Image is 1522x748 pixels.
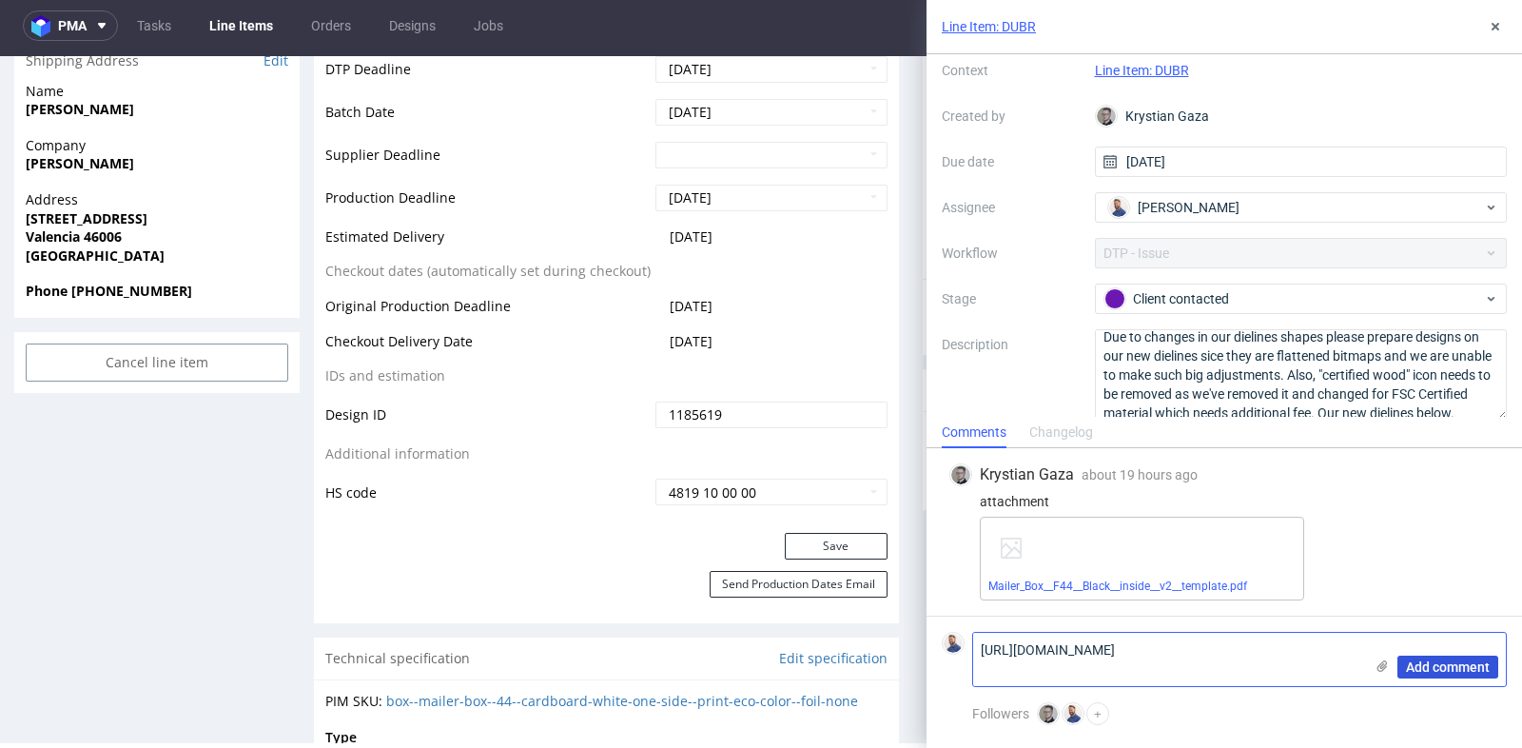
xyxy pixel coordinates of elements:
div: attachment [949,494,1499,509]
img: Krystian Gaza [1039,704,1058,723]
a: box--mailer-box--44--cardboard-white-one-side--print-eco-color--foil-none [386,636,858,654]
img: Michał Rachański [944,634,963,653]
img: regular_mini_magick20241106-125-nyamd5.jpg [934,241,957,264]
button: Send Production Dates Email [710,515,888,541]
td: Production Deadline [325,127,651,169]
a: Line Item: DUBR [942,17,1036,36]
span: [DATE] [670,241,712,259]
input: Type to create new task [938,412,1493,443]
a: Designs [378,10,447,41]
span: [PERSON_NAME] [1138,198,1239,217]
div: Comments [942,418,1006,448]
strong: [PERSON_NAME] [26,98,134,116]
img: logo [31,15,58,37]
td: HS code [325,421,651,451]
div: Krystian Gaza [1095,101,1508,131]
a: DUBR [1042,247,1067,261]
textarea: Due to changes in our dielines shapes please prepare designs on our new dielines sice they are fl... [1095,329,1508,421]
span: Add comment [1406,660,1490,674]
strong: Phone [PHONE_NUMBER] [26,226,192,244]
strong: [GEOGRAPHIC_DATA] [26,190,165,208]
td: Original Production Deadline [325,239,651,274]
p: Comment to [968,241,1080,267]
img: Krystian Gaza [1097,107,1116,126]
span: Krystian Gaza [980,464,1074,485]
textarea: [URL][DOMAIN_NAME] [973,633,1363,686]
a: Line Item: DUBR [1095,63,1189,78]
button: pma [23,10,118,41]
div: PIM SKU: [325,636,888,655]
label: Workflow [942,242,1080,265]
td: Estimated Delivery [325,169,651,205]
td: Checkout Delivery Date [325,274,651,309]
label: Due date [942,150,1080,173]
span: Name [26,26,288,45]
strong: [STREET_ADDRESS] [26,153,147,171]
label: Context [942,59,1080,82]
a: Jobs [462,10,515,41]
img: Michał Rachański [1472,368,1491,387]
span: pma [58,19,87,32]
img: Michał Rachański [1109,198,1128,217]
label: Created by [942,105,1080,128]
td: Supplier Deadline [325,84,651,127]
input: Cancel line item [26,287,288,325]
button: Send [1445,242,1496,268]
strong: Valencia 46006 [26,171,122,189]
div: Changelog [1029,418,1093,448]
span: Company [26,80,288,99]
div: To Do [969,361,1010,376]
td: Design ID [325,344,651,386]
td: Checkout dates (automatically set during checkout) [325,204,651,239]
a: Line Items [198,10,284,41]
span: about 19 hours ago [1082,467,1198,482]
button: Save [785,477,888,503]
a: Tasks [126,10,183,41]
td: Batch Date [325,41,651,84]
a: Orders [300,10,362,41]
div: Client contacted [1104,288,1483,309]
span: [DATE] [670,276,712,294]
a: Mailer_Box__F44__Black__inside__v2__template.pdf [988,580,1247,593]
td: IDs and estimation [325,308,651,344]
td: Type [325,670,606,693]
label: Assignee [942,196,1080,219]
span: [DATE] [670,171,712,189]
div: [DATE] [1419,366,1493,389]
img: Krystian Gaza [951,465,970,484]
span: Tasks [934,325,969,344]
span: Address [26,134,288,153]
button: Add comment [1397,656,1498,679]
a: Edit specification [779,593,888,612]
label: Description [942,333,1080,417]
button: + [1086,702,1109,725]
img: Michał Rachański [1063,704,1083,723]
div: issue [968,356,1011,400]
span: Followers [972,706,1029,721]
a: View all [1456,326,1496,343]
td: Additional information [325,386,651,422]
label: Stage [942,287,1080,310]
strong: [PERSON_NAME] [26,44,134,62]
div: Technical specification [314,581,899,623]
